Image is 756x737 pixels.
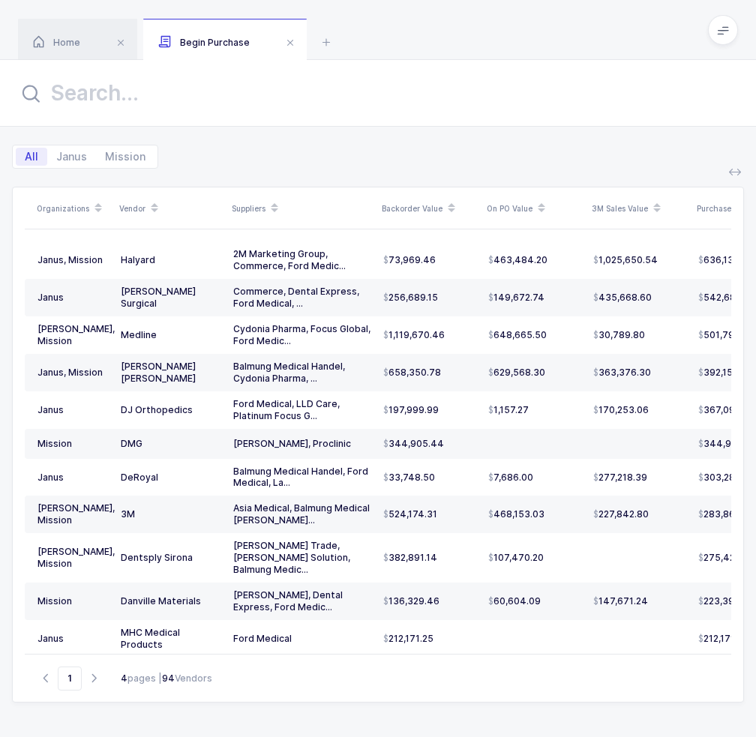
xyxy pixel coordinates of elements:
[47,148,96,166] span: Janus
[33,37,80,48] span: Home
[158,37,250,48] span: Begin Purchase
[96,148,154,166] span: Mission
[58,667,82,691] span: Go to
[16,148,47,166] span: All
[18,75,738,111] input: Search...
[121,673,127,684] b: 4
[162,673,175,684] b: 94
[121,672,212,685] div: pages | Vendors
